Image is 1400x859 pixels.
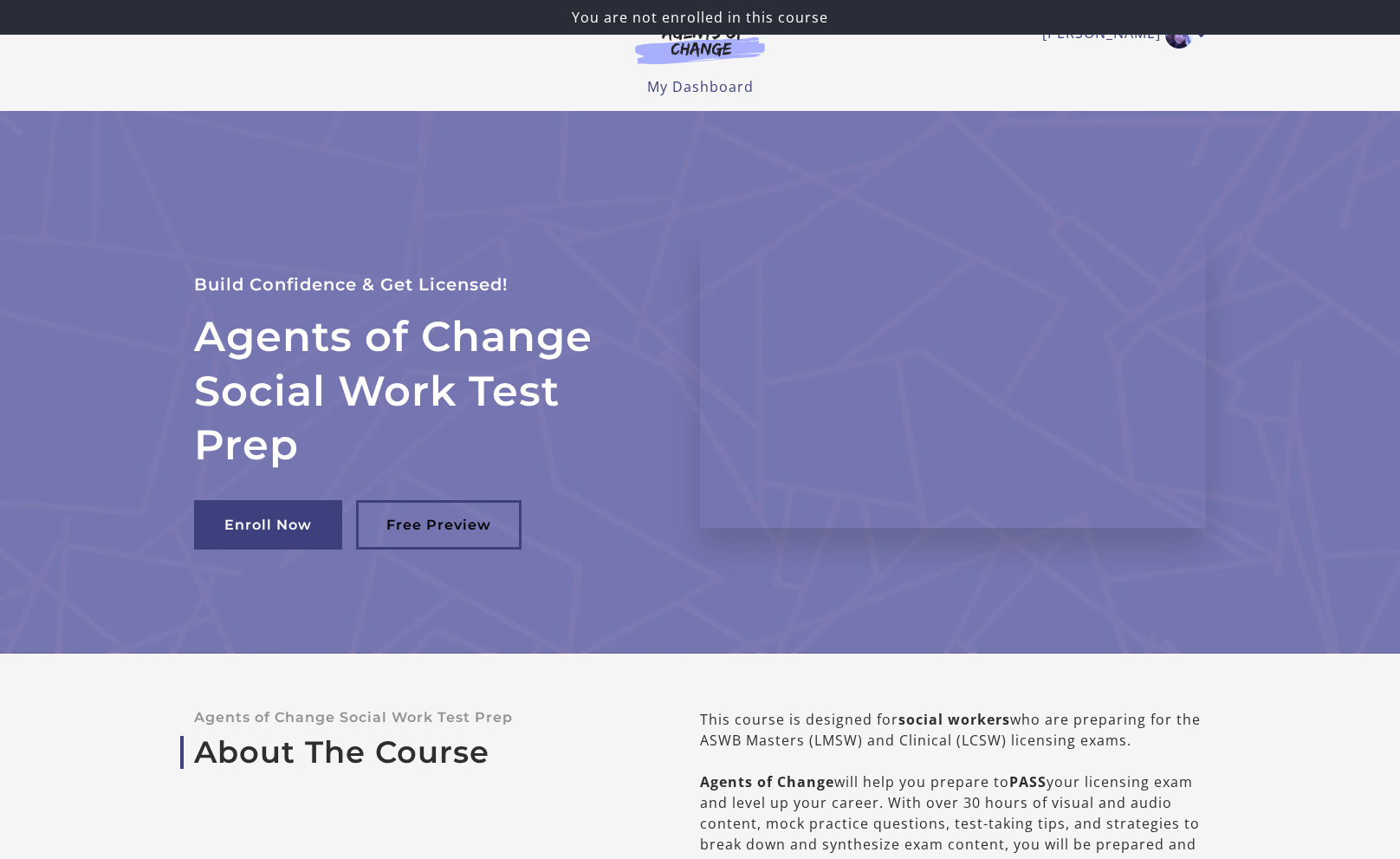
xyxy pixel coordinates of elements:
h2: Agents of Change Social Work Test Prep [194,309,658,472]
a: Enroll Now [194,500,342,550]
b: social workers [898,710,1010,729]
a: My Dashboard [647,77,754,96]
a: Toggle menu [1042,21,1197,49]
p: Build Confidence & Get Licensed! [194,270,658,299]
b: Agents of Change [700,772,834,791]
a: About The Course [194,734,645,771]
p: You are not enrolled in this course [7,7,1393,28]
img: Agents of Change Logo [617,24,783,64]
a: Free Preview [356,500,522,550]
p: Agents of Change Social Work Test Prep [194,709,645,726]
b: PASS [1009,772,1047,791]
